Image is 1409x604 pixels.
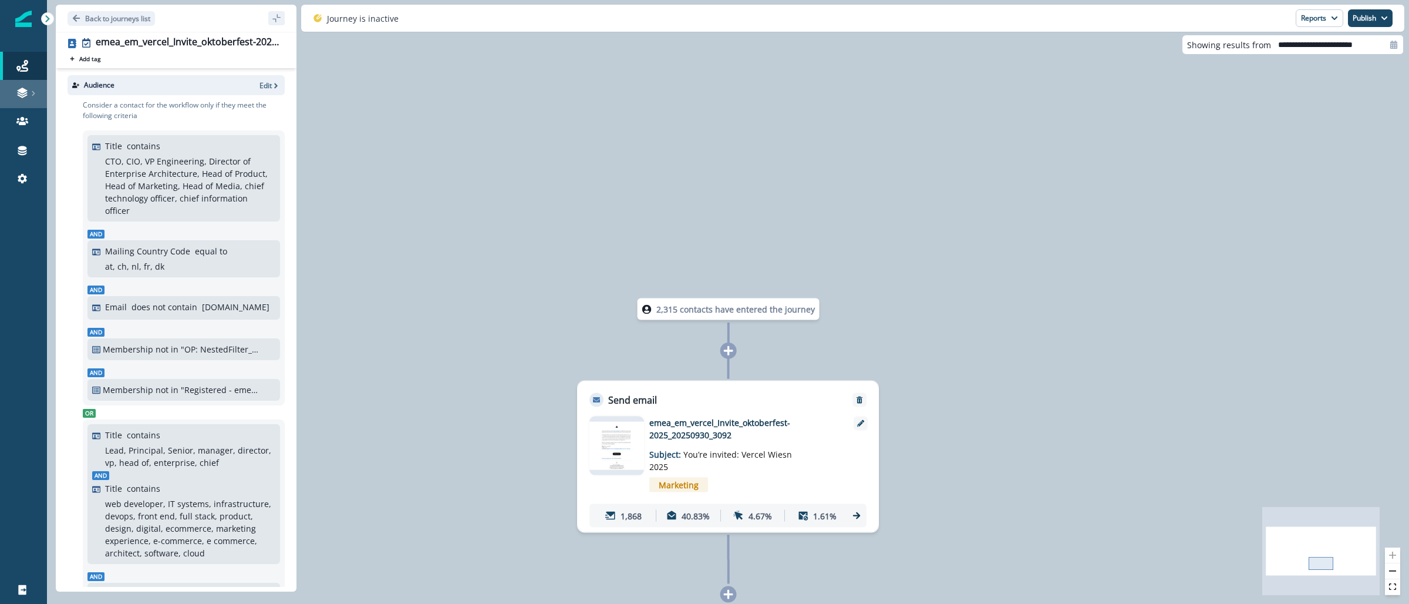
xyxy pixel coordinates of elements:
[1348,9,1393,27] button: Publish
[68,11,155,26] button: Go back
[181,343,260,355] p: "OP: NestedFilter_MasterEmailSuppression+3daygov"
[87,230,105,239] span: And
[15,11,32,27] img: Inflection
[813,509,837,522] p: 1.61%
[105,498,272,559] p: web developer, IT systems, infrastructure, devops, front end, full stack, product, design, digita...
[132,301,197,313] p: does not contain
[87,368,105,377] span: And
[96,36,280,49] div: emea_em_vercel_Invite_oktoberfest-2025_20250930_3092
[105,444,272,469] p: Lead, Principal, Senior, manager, director, vp, head of, enterprise, chief
[649,417,837,441] p: emea_em_vercel_Invite_oktoberfest-2025_20250930_3092
[259,80,280,90] button: Edit
[268,11,285,25] button: sidebar collapse toggle
[103,343,153,355] p: Membership
[127,429,160,441] p: contains
[850,396,869,404] button: Remove
[181,384,260,396] p: "Registered - emea_event_field_vercel-frontend-wiesn-2025_20250930 for 3092"
[649,478,708,492] span: Marketing
[577,381,879,533] div: Send emailRemoveemail asset unavailableemea_em_vercel_Invite_oktoberfest-2025_20250930_3092Subjec...
[105,155,272,217] p: CTO, CIO, VP Engineering, Director of Enterprise Architecture, Head of Product, Head of Marketing...
[202,301,269,313] p: [DOMAIN_NAME]
[649,449,792,472] span: You’re invited: Vercel Wiesn 2025
[83,100,285,121] p: Consider a contact for the workflow only if they meet the following criteria
[1187,39,1271,51] p: Showing results from
[156,384,178,396] p: not in
[1385,563,1400,579] button: zoom out
[327,12,399,25] p: Journey is inactive
[87,328,105,337] span: And
[87,286,105,294] span: And
[1385,579,1400,595] button: fit view
[682,509,710,522] p: 40.83%
[105,301,127,313] p: Email
[649,441,796,473] p: Subject:
[656,303,815,316] p: 2,315 contacts have entered the journey
[68,54,103,63] button: Add tag
[105,429,122,441] p: Title
[589,422,644,469] img: email asset unavailable
[156,343,178,355] p: not in
[85,14,150,24] p: Back to journeys list
[616,298,841,320] div: 2,315 contacts have entered the journey
[127,140,160,152] p: contains
[259,80,272,90] p: Edit
[79,55,100,62] p: Add tag
[105,482,122,495] p: Title
[608,393,657,407] p: Send email
[621,509,642,522] p: 1,868
[92,471,109,480] span: And
[1296,9,1343,27] button: Reports
[83,409,96,418] span: Or
[127,482,160,495] p: contains
[105,260,164,273] p: at, ch, nl, fr, dk
[105,245,190,257] p: Mailing Country Code
[103,384,153,396] p: Membership
[84,80,114,90] p: Audience
[87,572,105,581] span: And
[195,245,227,257] p: equal to
[105,140,122,152] p: Title
[749,509,772,522] p: 4.67%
